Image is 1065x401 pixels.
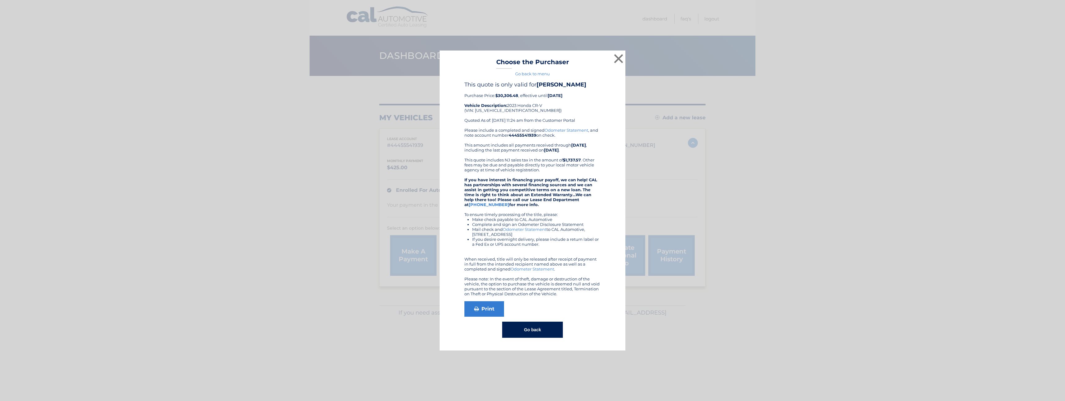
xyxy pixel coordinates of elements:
[563,157,581,162] b: $1,737.57
[472,237,601,247] li: If you desire overnight delivery, please include a return label or a Fed Ex or UPS account number.
[464,177,597,207] strong: If you have interest in financing your payoff, we can help! CAL has partnerships with several fin...
[496,58,569,69] h3: Choose the Purchaser
[472,217,601,222] li: Make check payable to CAL Automotive
[571,143,586,148] b: [DATE]
[464,81,601,128] div: Purchase Price: , effective until 2023 Honda CR-V (VIN: [US_VEHICLE_IDENTIFICATION_NUMBER]) Quote...
[469,202,509,207] a: [PHONE_NUMBER]
[472,227,601,237] li: Mail check and to CAL Automotive, [STREET_ADDRESS]
[464,301,504,317] a: Print
[464,128,601,296] div: Please include a completed and signed , and note account number on check. This amount includes al...
[464,103,507,108] strong: Vehicle Description:
[511,267,554,271] a: Odometer Statement
[502,322,563,338] button: Go back
[464,81,601,88] h4: This quote is only valid for
[612,52,625,65] button: ×
[509,133,536,138] b: 44455541939
[495,93,518,98] b: $30,306.48
[545,128,588,133] a: Odometer Statement
[515,71,550,76] a: Go back to menu
[548,93,563,98] b: [DATE]
[472,222,601,227] li: Complete and sign an Odometer Disclosure Statement
[503,227,546,232] a: Odometer Statement
[544,148,559,152] b: [DATE]
[537,81,586,88] b: [PERSON_NAME]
